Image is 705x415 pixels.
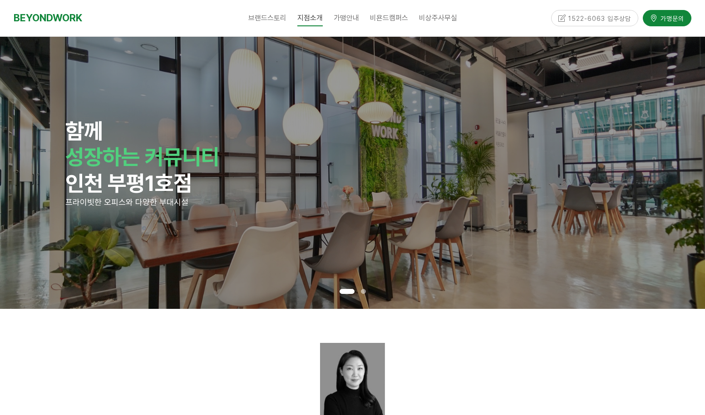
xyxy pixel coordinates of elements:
a: 브랜드스토리 [243,7,292,29]
span: 가맹문의 [658,13,684,22]
a: BEYONDWORK [14,10,82,26]
a: 비욘드캠퍼스 [365,7,414,29]
a: 가맹안내 [328,7,365,29]
a: 가맹문의 [643,10,691,25]
span: 가맹안내 [334,14,359,22]
strong: 성장하는 커뮤니티 [65,144,219,170]
span: 지점소개 [297,10,323,26]
span: 브랜드스토리 [248,14,286,22]
a: 지점소개 [292,7,328,29]
strong: 함께 [65,118,103,144]
span: 비상주사무실 [419,14,457,22]
strong: 인천 부평1호점 [65,170,192,196]
a: 비상주사무실 [414,7,463,29]
span: 비욘드캠퍼스 [370,14,408,22]
span: 프라이빗한 오피스와 다양한 부대시설 [65,197,188,207]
